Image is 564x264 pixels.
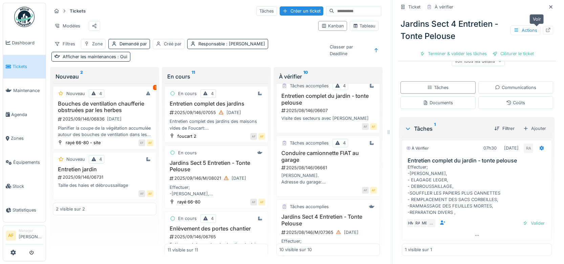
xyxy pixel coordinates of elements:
div: AF [258,199,265,205]
div: rayé 66-80 [177,199,200,205]
div: Afficher les maintenances [63,53,127,60]
div: Filtrer [492,124,517,133]
div: AF [250,133,257,140]
div: Modèles [51,21,83,31]
div: Tâches accomplies [290,140,329,146]
div: [DATE] [232,175,246,181]
a: Tickets [3,55,46,79]
a: Statistiques [3,198,46,222]
div: Nouveau [66,156,85,162]
div: 4 [211,90,214,97]
div: À vérifier [406,146,429,151]
h3: Entretien complet du jardin - tonte pelouse [279,93,377,106]
h3: Jardins Sect 4 Entretien - Tonte Pelouse [279,214,377,226]
div: 2025/09/146/06731 [57,174,153,180]
sup: 10 [303,72,308,81]
div: 4 [211,215,214,222]
div: AF [147,139,153,146]
span: Équipements [13,159,43,166]
div: Créé par [164,41,181,47]
div: Nouveau [66,90,85,97]
span: Stock [13,183,43,190]
a: AF Manager[PERSON_NAME] [6,228,43,244]
div: Coûts [506,100,525,106]
div: 2025/08/146/06607 [281,107,377,114]
div: AF [147,190,153,197]
div: [PERSON_NAME]. Adresse du garage: Comptoir Phoenix Chaussée de Haecht 1730 1130 [GEOGRAPHIC_DATA] [279,172,377,185]
span: : [PERSON_NAME] [225,41,265,46]
div: Manager [19,228,43,233]
div: EF [138,139,145,146]
div: 10 visible sur 10 [279,246,312,253]
a: Zones [3,127,46,151]
div: Nouveau [56,72,154,81]
h3: Jardins Sect 5 Entretien - Tonte Pelouse [168,160,265,173]
div: En cours [167,72,265,81]
div: 1 [153,85,158,90]
div: AF [138,190,145,197]
a: Stock [3,174,46,198]
strong: Tickets [67,8,88,14]
a: Agenda [3,103,46,127]
div: AF [250,199,257,205]
div: 11 visible sur 11 [168,246,198,253]
div: 2025/09/146/06836 [57,115,153,123]
div: 4 [99,90,102,97]
sup: 2 [80,72,83,81]
div: Clôturer le ticket [490,49,537,58]
div: En cours [178,215,197,222]
h3: Entretien jardin [56,166,153,173]
h3: Conduire camionnette FIAT au garage [279,150,377,163]
sup: 1 [434,125,436,133]
div: Taille des haies et débroussaillage [56,182,153,189]
div: Visite des secteurs avec [PERSON_NAME] [279,115,377,122]
div: Tâches [427,84,449,91]
div: Ajouter [520,124,549,133]
h3: Entretien complet du jardin - tonte pelouse [408,157,549,164]
div: Entretien complet des jardins des maisons vides de Foucart: De Foucart 2 à Foucart 26 De Foucart ... [168,118,265,131]
div: 07h30 [483,145,497,151]
div: Tableau [353,23,375,29]
div: À vérifier [279,72,377,81]
div: Responsable [198,41,265,47]
div: [DATE] [107,116,122,122]
div: Ticket [408,4,420,10]
div: de craene 42-46 / fo... [177,256,225,262]
sup: 11 [192,72,195,81]
a: Maintenance [3,79,46,103]
div: Actions [511,25,540,35]
span: Agenda [11,111,43,118]
div: RA [524,144,533,153]
div: AF [362,123,369,130]
div: [DATE] [504,145,519,151]
div: Voir [529,14,544,24]
div: Effectuer; -[PERSON_NAME], - ELAGAGE LEGER, - DEBROUSSAILLAGE, -SOUFFLER LES PAPIERS PLUS CANNETT... [408,164,549,216]
div: Valider [520,219,547,228]
div: AF [362,252,369,259]
h3: Bouches de ventilation chaufferie obstruées par les herbes [56,101,153,113]
span: Maintenance [13,87,43,94]
span: : Oui [116,54,127,59]
span: Zones [11,135,43,141]
div: AF [258,256,265,263]
span: Tickets [13,63,43,70]
div: 2 visible sur 2 [56,206,85,212]
div: Terminer & valider les tâches [417,49,490,58]
div: 4 [343,140,346,146]
div: AF [250,256,257,263]
div: À vérifier [435,4,453,10]
a: Dashboard [3,31,46,55]
div: 2025/09/146/M/08021 [169,174,265,182]
div: HM [406,218,416,228]
li: [PERSON_NAME] [19,228,43,243]
div: AF [370,123,377,130]
div: Zone [92,41,103,47]
li: AF [6,230,16,241]
img: Badge_color-CXgf-gQk.svg [14,7,35,27]
div: Créer un ticket [280,6,323,16]
div: AF [370,252,377,259]
div: En cours [178,150,197,156]
div: 4 [99,156,102,162]
div: RA [413,218,422,228]
div: 4 [343,83,346,89]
